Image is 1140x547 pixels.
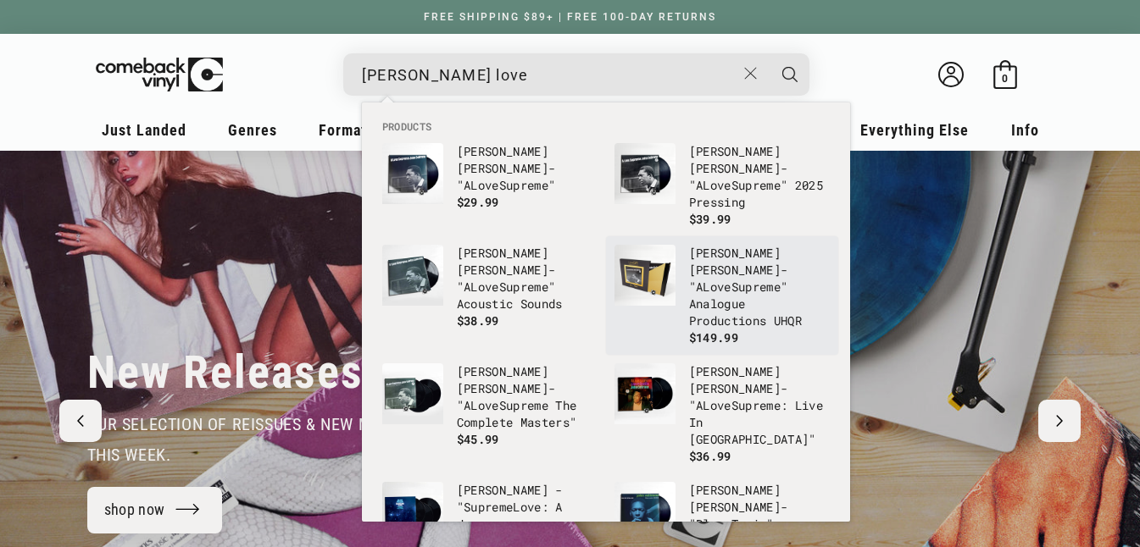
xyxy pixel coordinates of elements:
[319,121,375,139] span: Formats
[87,345,364,401] h2: New Releases
[735,55,766,92] button: Close
[689,363,830,448] p: [PERSON_NAME] - "A Supreme: Live In [GEOGRAPHIC_DATA]"
[689,143,830,211] p: [PERSON_NAME] - "A Supreme" 2025 Pressing
[457,363,598,431] p: [PERSON_NAME] - "A Supreme The Complete Masters"
[614,245,676,306] img: John Coltrane - "A Love Supreme" Analogue Productions UHQR
[689,245,830,329] p: [PERSON_NAME] - "A Supreme" Analogue Productions UHQR
[689,380,781,396] b: [PERSON_NAME]
[860,121,969,139] span: Everything Else
[382,143,598,224] a: John Coltrane - "A Love Supreme" [PERSON_NAME][PERSON_NAME]- "ALoveSupreme" $29.99
[614,363,830,465] a: John Coltrane - "A Love Supreme: Live In Seattle" [PERSON_NAME][PERSON_NAME]- "ALoveSupreme: Live...
[382,245,443,306] img: John Coltrane - "A Love Supreme" Acoustic Sounds
[689,262,781,278] b: [PERSON_NAME]
[457,380,548,396] b: [PERSON_NAME]
[614,245,830,346] a: John Coltrane - "A Love Supreme" Analogue Productions UHQR [PERSON_NAME][PERSON_NAME]- "ALoveSupr...
[606,135,838,236] li: products: John Coltrane - "A Love Supreme" 2025 Pressing
[457,143,598,194] p: [PERSON_NAME] - "A Supreme"
[382,363,443,424] img: John Coltrane - "A Love Supreme The Complete Masters"
[457,160,548,176] b: [PERSON_NAME]
[703,279,731,295] b: Love
[362,58,736,92] input: When autocomplete results are available use up and down arrows to review and enter to select
[1011,121,1039,139] span: Info
[769,53,811,96] button: Search
[374,119,838,135] li: Products
[382,245,598,329] a: John Coltrane - "A Love Supreme" Acoustic Sounds [PERSON_NAME][PERSON_NAME]- "ALoveSupreme" Acous...
[614,143,830,228] a: John Coltrane - "A Love Supreme" 2025 Pressing [PERSON_NAME][PERSON_NAME]- "ALoveSupreme" 2025 Pr...
[457,262,548,278] b: [PERSON_NAME]
[470,397,498,413] b: Love
[689,499,781,515] b: [PERSON_NAME]
[382,363,598,448] a: John Coltrane - "A Love Supreme The Complete Masters" [PERSON_NAME][PERSON_NAME]- "ALoveSupreme T...
[407,11,733,23] a: FREE SHIPPING $89+ | FREE 100-DAY RETURNS
[689,448,731,464] span: $36.99
[87,487,223,533] a: shop now
[689,482,830,533] p: [PERSON_NAME] - "Blue Train"
[606,355,838,473] li: products: John Coltrane - "A Love Supreme: Live In Seattle"
[102,121,186,139] span: Just Landed
[470,279,498,295] b: Love
[457,245,598,312] p: [PERSON_NAME] - "A Supreme" Acoustic Sounds
[470,177,498,193] b: Love
[614,482,676,543] img: John Coltrane - "Blue Train"
[374,135,606,233] li: products: John Coltrane - "A Love Supreme"
[689,329,738,345] span: $149.99
[513,499,541,515] b: Love
[689,211,731,227] span: $39.99
[228,121,277,139] span: Genres
[1002,72,1008,85] span: 0
[382,143,443,204] img: John Coltrane - "A Love Supreme"
[457,431,499,447] span: $45.99
[606,236,838,355] li: products: John Coltrane - "A Love Supreme" Analogue Productions UHQR
[703,397,731,413] b: Love
[374,355,606,456] li: products: John Coltrane - "A Love Supreme The Complete Masters"
[87,414,522,465] span: our selection of reissues & new music that dropped this week.
[703,177,731,193] b: Love
[382,482,443,543] img: Sean Khan - "Supreme Love: A Journey Through Coltrane"
[457,312,499,329] span: $38.99
[457,194,499,210] span: $29.99
[689,160,781,176] b: [PERSON_NAME]
[374,236,606,338] li: products: John Coltrane - "A Love Supreme" Acoustic Sounds
[614,143,676,204] img: John Coltrane - "A Love Supreme" 2025 Pressing
[343,53,809,96] div: Search
[362,102,850,522] div: Products
[614,363,676,424] img: John Coltrane - "A Love Supreme: Live In Seattle"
